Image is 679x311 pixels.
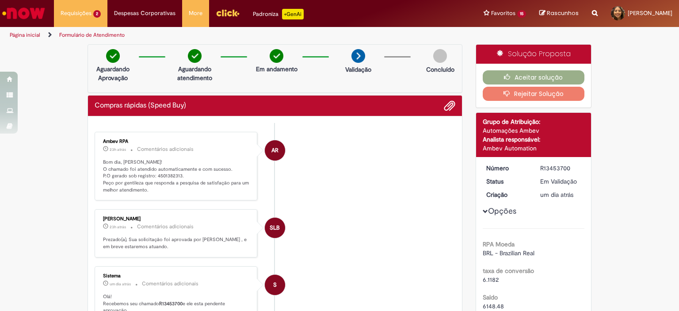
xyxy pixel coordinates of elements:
div: Sistema [103,273,250,279]
span: 15 [517,10,526,18]
dt: Status [480,177,534,186]
div: 27/08/2025 16:48:52 [540,190,581,199]
span: SLB [270,217,280,238]
div: System [265,275,285,295]
span: More [189,9,202,18]
time: 28/08/2025 09:09:57 [110,224,126,230]
div: Ambev RPA [103,139,250,144]
span: 2 [93,10,101,18]
span: Despesas Corporativas [114,9,175,18]
div: Ambev RPA [265,140,285,161]
dt: Criação [480,190,534,199]
p: Prezado(a), Sua solicitação foi aprovada por [PERSON_NAME] , e em breve estaremos atuando. [103,236,250,250]
div: Automações Ambev [483,126,585,135]
a: Página inicial [10,31,40,38]
div: [PERSON_NAME] [103,216,250,222]
span: BRL - Brazilian Real [483,249,534,257]
p: Concluído [426,65,454,74]
dt: Número [480,164,534,173]
b: RPA Moeda [483,240,515,248]
button: Aceitar solução [483,70,585,84]
span: Requisições [61,9,92,18]
p: Validação [345,65,371,74]
button: Rejeitar Solução [483,87,585,101]
small: Comentários adicionais [142,280,198,288]
img: check-circle-green.png [270,49,283,63]
p: Bom dia, [PERSON_NAME]! O chamado foi atendido automaticamente e com sucesso. P.O gerado sob regi... [103,159,250,194]
span: 6.1182 [483,276,499,284]
small: Comentários adicionais [137,146,194,153]
button: Adicionar anexos [444,100,455,111]
a: Rascunhos [539,9,579,18]
time: 27/08/2025 16:48:52 [540,191,573,199]
a: Formulário de Atendimento [59,31,125,38]
small: Comentários adicionais [137,223,194,230]
p: +GenAi [282,9,304,19]
time: 28/08/2025 09:28:43 [110,147,126,152]
p: Em andamento [256,65,298,73]
b: Saldo [483,293,498,301]
img: ServiceNow [1,4,46,22]
h2: Compras rápidas (Speed Buy) Histórico de tíquete [95,102,186,110]
span: AR [271,140,278,161]
img: click_logo_yellow_360x200.png [216,6,240,19]
div: Ambev Automation [483,144,585,153]
span: 23h atrás [110,224,126,230]
div: Analista responsável: [483,135,585,144]
img: arrow-next.png [351,49,365,63]
div: Grupo de Atribuição: [483,117,585,126]
span: um dia atrás [540,191,573,199]
b: taxa de conversão [483,267,534,275]
span: um dia atrás [110,281,131,287]
p: Aguardando atendimento [173,65,216,82]
b: R13453700 [159,300,183,307]
div: R13453700 [540,164,581,173]
p: Aguardando Aprovação [92,65,134,82]
span: Favoritos [491,9,515,18]
ul: Trilhas de página [7,27,446,43]
time: 27/08/2025 16:49:05 [110,281,131,287]
span: 6148.48 [483,302,504,310]
span: Rascunhos [547,9,579,17]
div: Padroniza [253,9,304,19]
div: Solução Proposta [476,45,591,64]
span: [PERSON_NAME] [628,9,672,17]
img: img-circle-grey.png [433,49,447,63]
img: check-circle-green.png [188,49,202,63]
div: Em Validação [540,177,581,186]
span: 23h atrás [110,147,126,152]
span: S [273,274,277,296]
img: check-circle-green.png [106,49,120,63]
div: Sandro Luiz Batista Pires [265,218,285,238]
